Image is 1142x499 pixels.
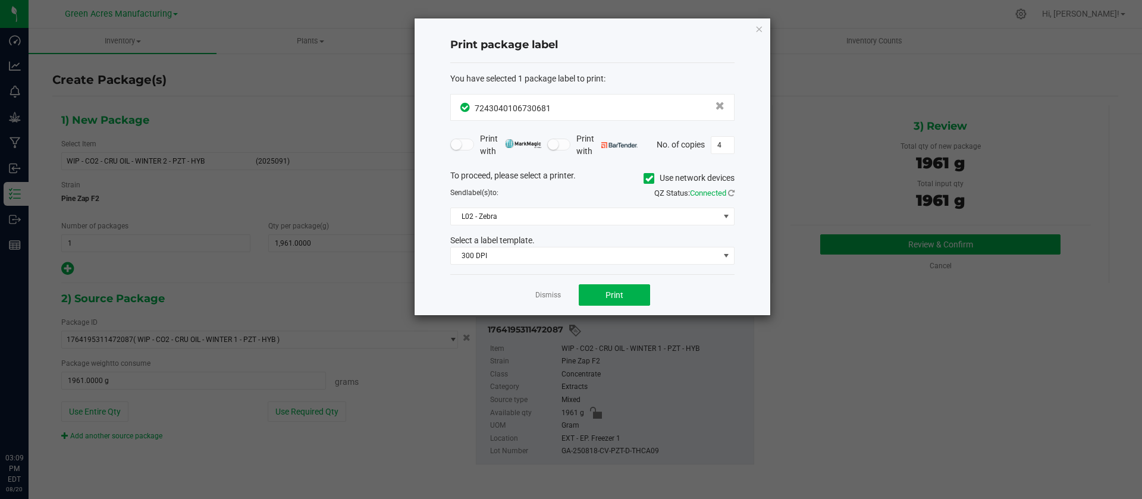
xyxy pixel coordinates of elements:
[441,234,743,247] div: Select a label template.
[480,133,541,158] span: Print with
[690,189,726,197] span: Connected
[657,139,705,149] span: No. of copies
[644,172,735,184] label: Use network devices
[535,290,561,300] a: Dismiss
[451,247,719,264] span: 300 DPI
[475,103,551,113] span: 7243040106730681
[579,284,650,306] button: Print
[450,73,735,85] div: :
[450,74,604,83] span: You have selected 1 package label to print
[576,133,638,158] span: Print with
[460,101,472,114] span: In Sync
[605,290,623,300] span: Print
[654,189,735,197] span: QZ Status:
[12,404,48,440] iframe: Resource center
[505,139,541,148] img: mark_magic_cybra.png
[441,170,743,187] div: To proceed, please select a printer.
[35,402,49,416] iframe: Resource center unread badge
[451,208,719,225] span: L02 - Zebra
[450,37,735,53] h4: Print package label
[450,189,498,197] span: Send to:
[466,189,490,197] span: label(s)
[601,142,638,148] img: bartender.png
